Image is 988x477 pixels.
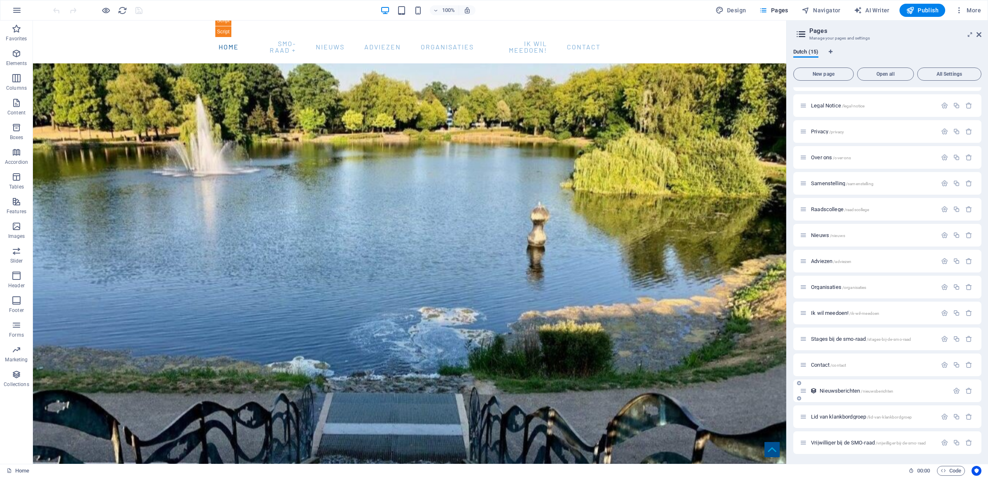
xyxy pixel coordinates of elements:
[941,335,948,342] div: Settings
[953,413,960,420] div: Duplicate
[953,361,960,368] div: Duplicate
[906,6,939,14] span: Publish
[117,5,127,15] button: reload
[809,310,937,316] div: Ik wil meedoen!/ik-wil-meedoen
[809,440,937,445] div: Vrijwilliger bij de SMO-raad/vrijwilliger-bij-de-smo-raad
[712,4,750,17] div: Design (Ctrl+Alt+Y)
[941,284,948,291] div: Settings
[952,4,984,17] button: More
[810,387,817,394] div: This layout is used as a template for all items (e.g. a blog post) of this collection. The conten...
[953,258,960,265] div: Duplicate
[10,134,23,141] p: Boxes
[965,335,972,342] div: Remove
[965,284,972,291] div: Remove
[811,336,911,342] span: Click to open page
[953,309,960,316] div: Duplicate
[953,206,960,213] div: Duplicate
[442,5,455,15] h6: 100%
[941,309,948,316] div: Settings
[941,154,948,161] div: Settings
[793,49,981,64] div: Language Tabs
[9,184,24,190] p: Tables
[809,336,937,342] div: Stages bij de smo-raad/stages-bij-de-smo-raad
[833,156,851,160] span: /over-ons
[756,4,791,17] button: Pages
[972,466,981,476] button: Usercentrics
[809,362,937,368] div: Contact/contact
[9,332,24,338] p: Forms
[941,232,948,239] div: Settings
[941,102,948,109] div: Settings
[809,207,937,212] div: Raadscollege/raadscollege
[811,102,864,109] span: Click to open page
[811,440,926,446] span: Click to open page
[965,102,972,109] div: Remove
[9,307,24,314] p: Footer
[842,104,865,108] span: /legal-notice
[849,311,879,316] span: /ik-wil-meedoen
[965,387,972,394] div: Remove
[965,206,972,213] div: Remove
[8,282,25,289] p: Header
[941,439,948,446] div: Settings
[844,207,869,212] span: /raadscollege
[899,4,945,17] button: Publish
[917,67,981,81] button: All Settings
[6,60,27,67] p: Elements
[941,361,948,368] div: Settings
[909,466,930,476] h6: Session time
[809,27,981,35] h2: Pages
[953,335,960,342] div: Duplicate
[5,356,28,363] p: Marketing
[5,159,28,165] p: Accordion
[965,180,972,187] div: Remove
[809,35,965,42] h3: Manage your pages and settings
[430,5,459,15] button: 100%
[955,6,981,14] span: More
[953,180,960,187] div: Duplicate
[867,337,911,342] span: /stages-bij-de-smo-raad
[759,6,788,14] span: Pages
[965,128,972,135] div: Remove
[937,466,965,476] button: Code
[861,389,893,393] span: /nieuwsberichten
[965,154,972,161] div: Remove
[953,128,960,135] div: Duplicate
[712,4,750,17] button: Design
[811,258,851,264] span: Click to open page
[857,67,914,81] button: Open all
[464,7,471,14] i: On resize automatically adjust zoom level to fit chosen device.
[921,72,978,77] span: All Settings
[830,233,845,238] span: /nieuws
[797,72,850,77] span: New page
[811,232,845,238] span: Click to open page
[809,258,937,264] div: Adviezen/adviezen
[811,128,844,135] span: Click to open page
[965,232,972,239] div: Remove
[715,6,746,14] span: Design
[809,181,937,186] div: Samenstelling/samenstelling
[809,284,937,290] div: Organisaties/organisaties
[811,362,846,368] span: Click to open page
[830,363,846,368] span: /contact
[811,180,874,186] span: Click to open page
[811,284,866,290] span: Click to open page
[941,258,948,265] div: Settings
[829,130,844,134] span: /privacy
[793,67,854,81] button: New page
[941,128,948,135] div: Settings
[809,103,937,108] div: Legal Notice/legal-notice
[846,181,874,186] span: /samenstelling
[6,85,27,91] p: Columns
[101,5,111,15] button: Click here to leave preview mode and continue editing
[809,155,937,160] div: Over ons/over-ons
[876,441,926,445] span: /vrijwilliger-bij-de-smo-raad
[953,284,960,291] div: Duplicate
[7,109,26,116] p: Content
[118,6,127,15] i: Reload page
[842,285,867,290] span: /organisaties
[8,233,25,240] p: Images
[941,466,961,476] span: Code
[798,4,844,17] button: Navigator
[820,388,893,394] span: Click to open page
